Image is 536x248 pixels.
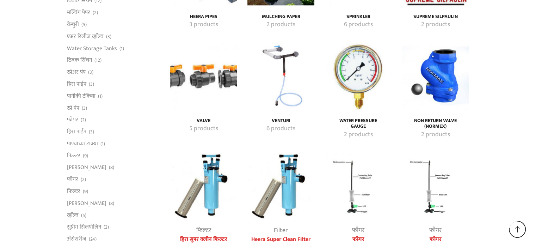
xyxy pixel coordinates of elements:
[344,130,372,139] mark: 2 products
[325,43,392,110] img: Water Pressure Gauge
[100,140,105,147] span: (1)
[421,130,450,139] mark: 2 products
[170,43,237,110] a: Visit product category Valve
[255,14,306,20] h4: Mulching Paper
[67,90,96,102] a: पानीकी टंकिया
[274,225,288,236] a: Filter
[333,130,384,139] a: Visit product category Water Pressure Gauge
[94,57,101,64] span: (12)
[178,20,229,29] a: Visit product category Heera Pipes
[325,43,392,110] a: Visit product category Water Pressure Gauge
[98,93,103,100] span: (1)
[67,66,86,78] a: स्प्रेअर पंप
[104,224,109,231] span: (2)
[67,19,79,31] a: वेन्चुरी
[266,20,295,29] mark: 2 products
[67,114,78,126] a: फॉगर
[67,126,86,138] a: हिरा पाईप
[67,54,92,66] a: ठिबक सिंचन
[89,81,94,88] span: (3)
[178,14,229,20] h4: Heera Pipes
[402,43,469,110] img: Non Return Valve (Normex)
[67,102,79,114] a: स्प्रे पंप
[67,138,98,150] a: पाण्याच्या टाक्या
[410,118,461,130] a: Visit product category Non Return Valve (Normex)
[109,164,114,171] span: (8)
[247,153,314,220] img: Heera-super-clean-filter
[255,20,306,29] a: Visit product category Mulching Paper
[81,21,87,28] span: (5)
[410,118,461,130] h4: Non Return Valve (Normex)
[247,43,314,110] a: Visit product category Venturi
[170,43,237,110] img: Valve
[83,188,88,195] span: (9)
[255,118,306,124] a: Visit product category Venturi
[67,197,106,209] a: [PERSON_NAME]
[402,153,469,220] img: फॉगर
[410,14,461,20] a: Visit product category Supreme Silpaulin
[170,235,237,244] a: हिरा सुपर क्लीन फिल्टर
[89,128,94,135] span: (3)
[109,200,114,207] span: (8)
[67,78,86,90] a: हिरा पाईप
[178,118,229,124] h4: Valve
[189,20,218,29] mark: 3 products
[178,124,229,133] a: Visit product category Valve
[325,235,392,244] a: फॉगर
[189,124,218,133] mark: 5 products
[255,118,306,124] h4: Venturi
[247,235,314,244] a: Heera Super Clean Filter
[67,233,86,245] a: अ‍ॅसेसरीज
[81,116,86,123] span: (2)
[67,162,106,174] a: [PERSON_NAME]
[93,9,98,16] span: (2)
[67,174,78,186] a: फॉगर
[325,153,392,220] img: फॉगर
[196,225,211,236] a: फिल्टर
[429,225,442,236] a: फॉगर
[410,14,461,20] h4: Supreme Silpaulin
[67,185,80,197] a: फिल्टर
[410,20,461,29] a: Visit product category Supreme Silpaulin
[81,176,86,183] span: (2)
[89,236,97,243] span: (24)
[67,42,117,54] a: Water Storage Tanks
[178,118,229,124] a: Visit product category Valve
[333,20,384,29] a: Visit product category Sprinkler
[106,33,111,40] span: (3)
[421,20,450,29] mark: 2 products
[333,118,384,130] h4: Water Pressure Gauge
[82,105,87,112] span: (3)
[352,225,364,236] a: फॉगर
[178,14,229,20] a: Visit product category Heera Pipes
[67,7,90,19] a: मल्चिंग पेपर
[402,43,469,110] a: Visit product category Non Return Valve (Normex)
[410,130,461,139] a: Visit product category Non Return Valve (Normex)
[344,20,372,29] mark: 6 products
[88,69,93,76] span: (3)
[67,150,80,162] a: फिल्टर
[333,14,384,20] h4: Sprinkler
[255,14,306,20] a: Visit product category Mulching Paper
[255,124,306,133] a: Visit product category Venturi
[333,14,384,20] a: Visit product category Sprinkler
[333,118,384,130] a: Visit product category Water Pressure Gauge
[119,45,124,52] span: (1)
[67,30,104,42] a: एअर रिलीज व्हाॅल्व
[81,212,86,219] span: (5)
[83,152,88,159] span: (9)
[67,221,101,233] a: सुप्रीम सिलपोलिन
[266,124,295,133] mark: 6 products
[170,153,237,220] img: Heera-super-clean-filter
[247,43,314,110] img: Venturi
[67,209,79,221] a: व्हाॅल्व
[402,235,469,244] a: फॉगर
